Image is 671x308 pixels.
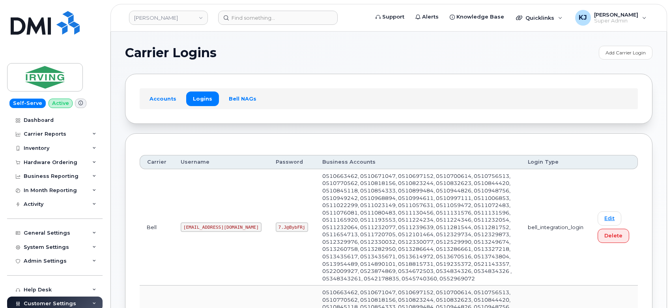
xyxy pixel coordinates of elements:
span: Carrier Logins [125,47,217,59]
a: Bell NAGs [222,91,263,106]
code: 7.J@BybFRj [276,222,308,232]
th: Login Type [521,155,591,169]
th: Carrier [140,155,174,169]
th: Username [174,155,269,169]
a: Accounts [143,91,183,106]
td: Bell [140,169,174,286]
th: Password [269,155,315,169]
a: Logins [186,91,219,106]
a: Edit [598,211,621,225]
code: [EMAIL_ADDRESS][DOMAIN_NAME] [181,222,262,232]
span: Delete [604,232,622,239]
td: 0510663462, 0510671047, 0510697152, 0510700614, 0510756513, 0510770562, 0510818156, 0510823244, 0... [315,169,521,286]
a: Add Carrier Login [599,46,652,60]
button: Delete [598,229,629,243]
td: bell_integration_login [521,169,591,286]
th: Business Accounts [315,155,521,169]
